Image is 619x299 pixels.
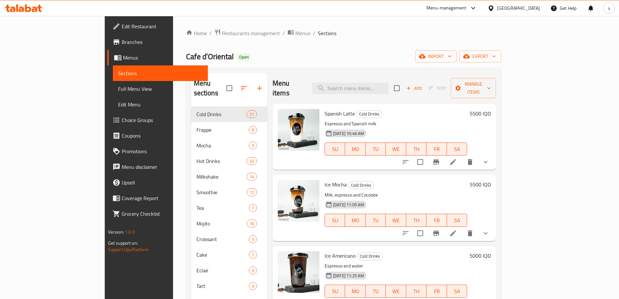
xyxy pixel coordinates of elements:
[108,245,149,254] a: Support.OpsPlatform
[122,22,203,30] span: Edit Restaurant
[273,78,304,98] h2: Menu items
[123,54,203,61] span: Menus
[470,180,491,189] h6: 5500 IQD
[107,143,208,159] a: Promotions
[325,262,467,270] p: Espresso and water
[325,191,467,199] p: Milk, espresso and Cocolate
[386,285,406,298] button: WE
[405,85,423,92] span: Add
[247,158,257,164] span: 32
[426,143,447,156] button: FR
[191,122,267,138] div: Frappe6
[107,34,208,50] a: Branches
[368,216,383,225] span: TU
[388,144,403,154] span: WE
[107,112,208,128] a: Choice Groups
[451,78,496,98] button: Manage items
[107,128,208,143] a: Coupons
[108,239,138,247] span: Get support on:
[409,287,424,296] span: TH
[122,194,203,202] span: Coverage Report
[122,179,203,186] span: Upsell
[608,5,610,12] span: a
[191,104,267,296] nav: Menu sections
[191,200,267,216] div: Tea7
[196,282,249,290] span: Tart
[295,29,310,37] span: Menus
[196,266,249,274] div: Eclair
[249,283,257,289] span: 3
[406,285,426,298] button: TH
[249,142,257,149] div: items
[288,29,310,37] a: Menus
[122,116,203,124] span: Choice Groups
[409,216,424,225] span: TH
[222,81,236,95] span: Select all sections
[249,251,257,259] div: items
[328,287,343,296] span: SU
[125,228,135,236] span: 1.0.0
[247,111,257,117] span: 21
[236,80,252,96] span: Sort sections
[247,188,257,196] div: items
[348,181,374,189] div: Cold Drinks
[249,127,257,133] span: 6
[318,29,336,37] span: Sections
[428,154,444,170] button: Branch-specific-item
[388,287,403,296] span: WE
[345,214,365,227] button: MO
[398,225,413,241] button: sort-choices
[450,144,464,154] span: SA
[196,142,249,149] span: Mocha
[196,204,249,212] span: Tea
[406,214,426,227] button: TH
[447,214,467,227] button: SA
[249,143,257,149] span: 3
[196,157,247,165] div: Hot Drinks
[390,81,404,95] span: Select section
[107,175,208,190] a: Upsell
[368,144,383,154] span: TU
[191,278,267,294] div: Tart3
[345,285,365,298] button: MO
[404,83,424,93] button: Add
[252,80,267,96] button: Add section
[368,287,383,296] span: TU
[420,52,451,61] span: import
[449,158,457,166] a: Edit menu item
[113,81,208,97] a: Full Menu View
[330,273,367,279] span: [DATE] 11:25 AM
[312,83,389,94] input: search
[196,235,249,243] div: Croissant
[470,251,491,260] h6: 5000 IQD
[191,263,267,278] div: Eclair3
[236,53,251,61] div: Open
[429,287,444,296] span: FR
[107,206,208,222] a: Grocery Checklist
[413,226,427,240] span: Select to update
[191,169,267,184] div: Milkshake14
[482,229,490,237] svg: Show Choices
[122,210,203,218] span: Grocery Checklist
[325,251,356,261] span: Ice Americano
[447,285,467,298] button: SA
[191,106,267,122] div: Cold Drinks21
[186,29,502,37] nav: breadcrumb
[283,29,285,37] li: /
[450,216,464,225] span: SA
[249,282,257,290] div: items
[122,132,203,140] span: Coupons
[186,49,234,64] span: Cafe d’Oriental
[464,52,496,61] span: export
[194,78,226,98] h2: Menu sections
[406,143,426,156] button: TH
[191,184,267,200] div: Smoothie12
[345,143,365,156] button: MO
[428,225,444,241] button: Branch-specific-item
[356,110,382,118] div: Cold Drinks
[222,29,280,37] span: Restaurants management
[249,205,257,211] span: 7
[325,285,345,298] button: SU
[429,144,444,154] span: FR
